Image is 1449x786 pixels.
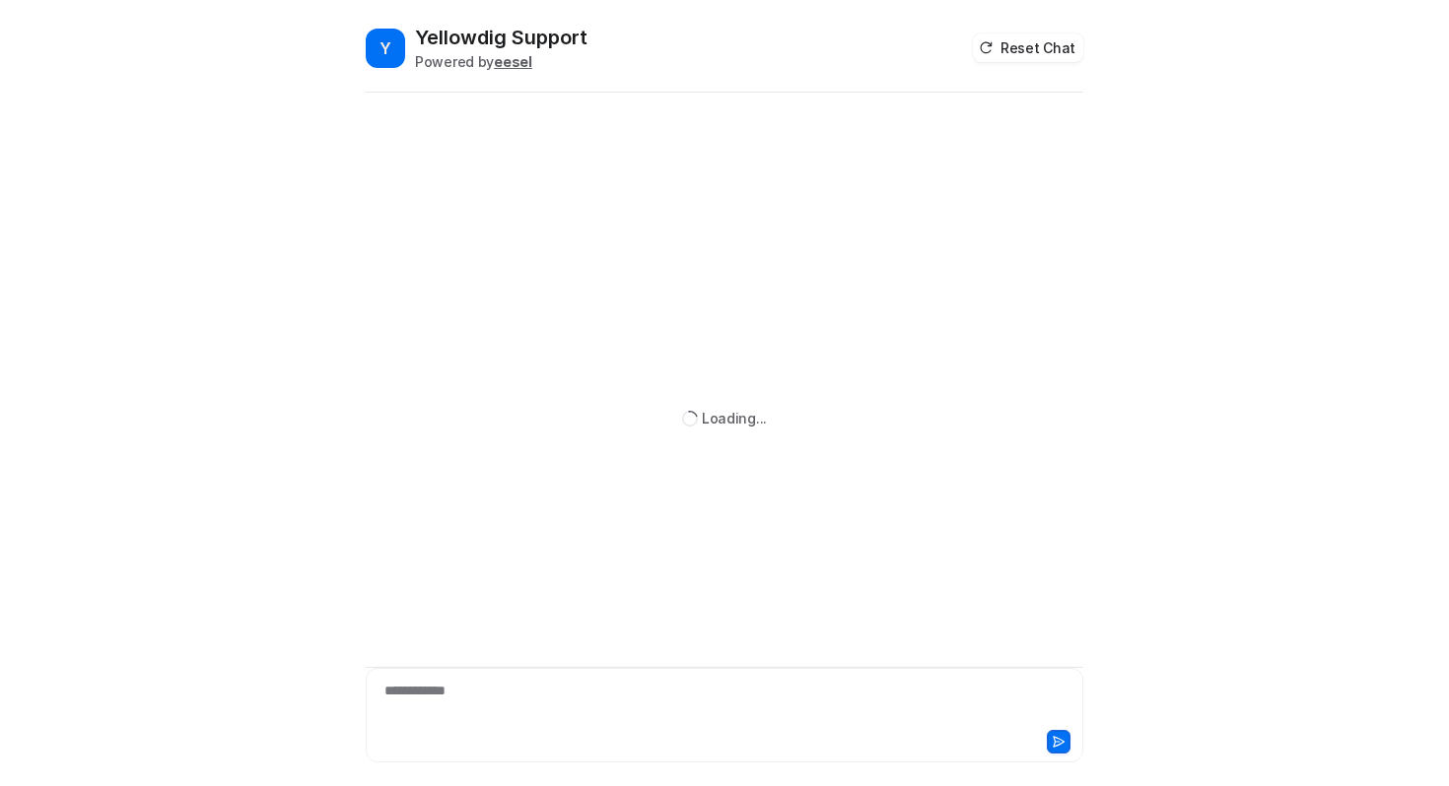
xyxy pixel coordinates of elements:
[702,408,767,428] div: Loading...
[366,29,405,68] span: Y
[415,51,587,72] div: Powered by
[973,33,1083,62] button: Reset Chat
[415,24,587,51] h2: Yellowdig Support
[494,53,532,70] b: eesel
